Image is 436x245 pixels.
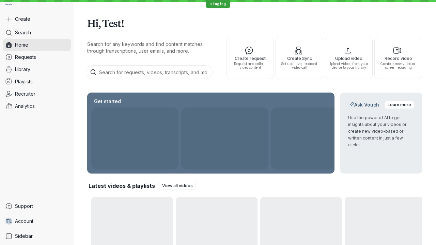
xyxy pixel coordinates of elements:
p: Search for any keywords and find content matches through transcriptions, user emails, and more. [87,41,214,54]
button: Create [3,13,71,25]
a: View all videos [159,182,196,190]
a: Support [3,200,71,212]
span: Home [15,42,28,48]
span: Requests [15,54,36,61]
a: Learn more [385,101,414,109]
h2: Ask Vouch [348,101,380,108]
span: Sidebar [15,233,33,240]
span: Library [15,66,30,73]
a: Go to homepage [3,3,14,7]
input: Search for requests, videos, transcripts, and more... [86,65,213,79]
a: Sidebar [3,230,71,242]
span: Account [15,218,33,225]
span: Learn more [388,101,411,108]
a: Analytics [3,100,71,112]
span: U [9,218,13,225]
button: Record videoCreate a new video or screen recording [374,37,422,79]
span: Request and collect video content [229,62,271,69]
a: TUAccount [3,215,71,227]
span: Create request [229,56,271,61]
p: Use the power of AI to get insights about your videos or create new video-based or written conten... [348,114,414,148]
span: Set up a live, recorded video call [279,62,320,69]
span: T [5,218,9,225]
span: Search [15,29,31,36]
span: Create a new video or screen recording [377,62,419,69]
h2: Latest videos & playlists [89,182,155,190]
span: Record video [377,56,419,61]
span: Analytics [15,103,35,110]
a: Library [3,63,71,76]
a: Recruiter [3,88,71,100]
button: Create SyncSet up a live, recorded video call [276,37,323,79]
a: Requests [3,51,71,63]
a: Home [3,39,71,51]
span: Create Sync [279,56,320,61]
a: Playlists [3,76,71,88]
h1: Hi, Test! [87,14,422,33]
a: Search [3,27,71,39]
span: Upload videos from your device to your library [328,62,370,69]
span: Playlists [15,78,33,85]
span: Recruiter [15,91,35,97]
button: Upload videoUpload videos from your device to your library [325,37,373,79]
span: Support [15,203,33,210]
span: View all videos [162,182,193,189]
span: Create [15,16,30,22]
h2: Get started [93,98,122,105]
span: Upload video [328,56,370,61]
button: Create requestRequest and collect video content [226,37,274,79]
